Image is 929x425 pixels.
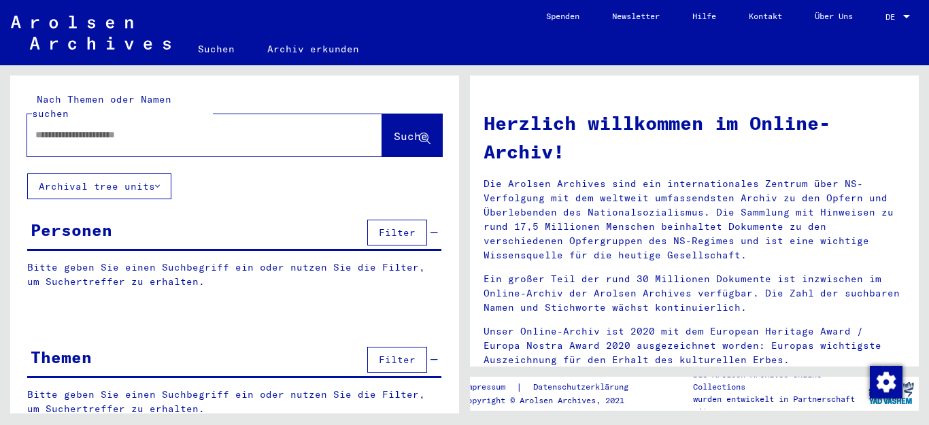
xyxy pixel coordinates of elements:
[379,226,416,239] span: Filter
[32,93,171,120] mat-label: Nach Themen oder Namen suchen
[182,33,251,65] a: Suchen
[484,177,905,262] p: Die Arolsen Archives sind ein internationales Zentrum über NS-Verfolgung mit dem weltweit umfasse...
[367,347,427,373] button: Filter
[27,260,441,289] p: Bitte geben Sie einen Suchbegriff ein oder nutzen Sie die Filter, um Suchertreffer zu erhalten.
[462,380,645,394] div: |
[379,354,416,366] span: Filter
[522,380,645,394] a: Datenschutzerklärung
[462,394,645,407] p: Copyright © Arolsen Archives, 2021
[11,16,171,50] img: Arolsen_neg.svg
[885,12,900,22] span: DE
[394,129,428,143] span: Suche
[251,33,375,65] a: Archiv erkunden
[382,114,442,156] button: Suche
[693,393,863,418] p: wurden entwickelt in Partnerschaft mit
[693,369,863,393] p: Die Arolsen Archives Online-Collections
[484,272,905,315] p: Ein großer Teil der rund 30 Millionen Dokumente ist inzwischen im Online-Archiv der Arolsen Archi...
[870,366,902,398] img: Zustimmung ändern
[484,324,905,367] p: Unser Online-Archiv ist 2020 mit dem European Heritage Award / Europa Nostra Award 2020 ausgezeic...
[27,173,171,199] button: Archival tree units
[31,345,92,369] div: Themen
[462,380,516,394] a: Impressum
[866,376,917,410] img: yv_logo.png
[484,109,905,166] h1: Herzlich willkommen im Online-Archiv!
[31,218,112,242] div: Personen
[367,220,427,245] button: Filter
